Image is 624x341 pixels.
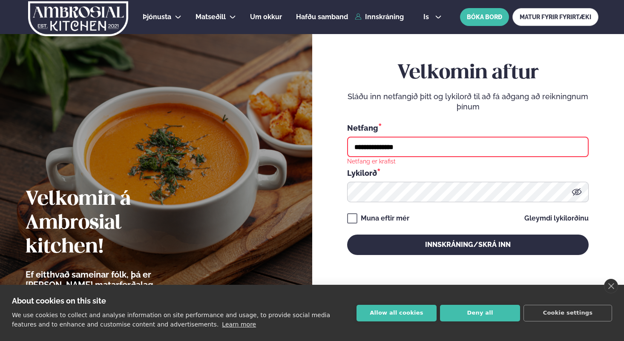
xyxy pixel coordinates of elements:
a: MATUR FYRIR FYRIRTÆKI [512,8,598,26]
button: is [417,14,449,20]
p: Ef eitthvað sameinar fólk, þá er [PERSON_NAME] matarferðalag. [26,269,202,290]
div: Netfang er krafist [347,157,396,165]
button: Cookie settings [523,305,612,321]
span: Um okkur [250,13,282,21]
a: Hafðu samband [296,12,348,22]
p: We use cookies to collect and analyse information on site performance and usage, to provide socia... [12,312,330,328]
img: logo [27,1,129,36]
span: Þjónusta [143,13,171,21]
a: Matseðill [196,12,226,22]
button: Innskráning/Skrá inn [347,235,589,255]
a: close [604,279,618,293]
h2: Velkomin aftur [347,61,589,85]
a: Gleymdi lykilorðinu [524,215,589,222]
span: Hafðu samband [296,13,348,21]
a: Learn more [222,321,256,328]
a: Um okkur [250,12,282,22]
span: is [423,14,431,20]
strong: About cookies on this site [12,296,106,305]
div: Lykilorð [347,167,589,178]
button: Allow all cookies [357,305,437,321]
span: Matseðill [196,13,226,21]
button: BÓKA BORÐ [460,8,509,26]
a: Innskráning [355,13,404,21]
h2: Velkomin á Ambrosial kitchen! [26,188,202,259]
p: Sláðu inn netfangið þitt og lykilorð til að fá aðgang að reikningnum þínum [347,92,589,112]
button: Deny all [440,305,520,321]
div: Netfang [347,122,589,133]
a: Þjónusta [143,12,171,22]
